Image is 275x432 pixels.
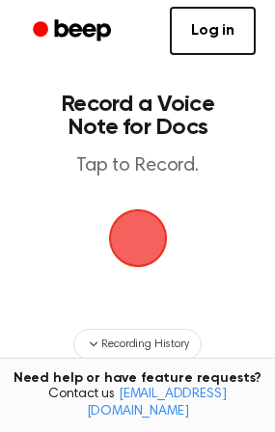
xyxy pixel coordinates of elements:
[109,209,167,267] button: Beep Logo
[35,93,240,139] h1: Record a Voice Note for Docs
[35,154,240,178] p: Tap to Record.
[19,13,128,50] a: Beep
[73,329,201,360] button: Recording History
[87,388,227,418] a: [EMAIL_ADDRESS][DOMAIN_NAME]
[170,7,256,55] a: Log in
[101,336,188,353] span: Recording History
[12,387,263,420] span: Contact us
